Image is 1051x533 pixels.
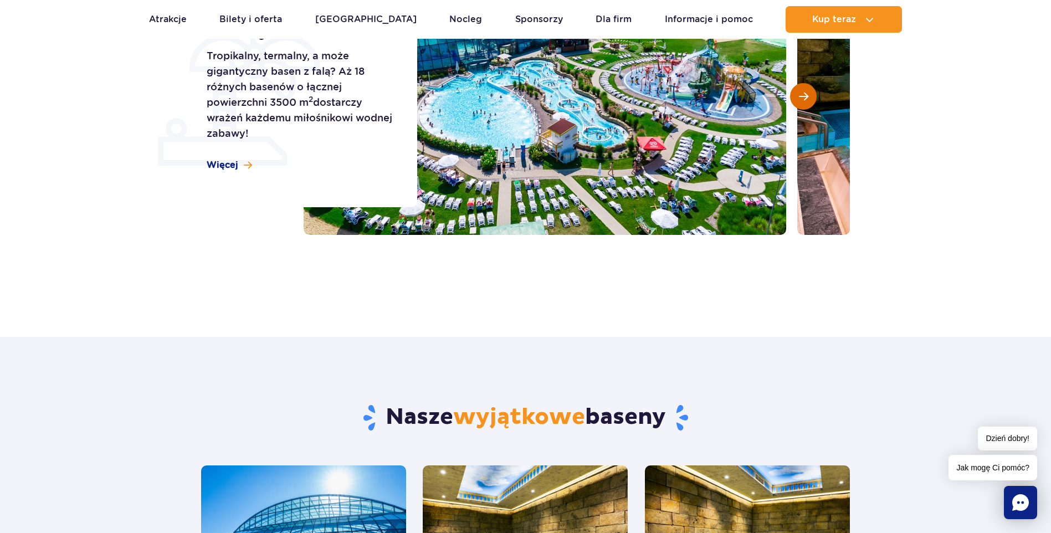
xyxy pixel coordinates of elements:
a: Dla firm [596,6,632,33]
span: wyjątkowe [453,403,585,431]
a: Nocleg [449,6,482,33]
a: Informacje i pomoc [665,6,753,33]
a: Atrakcje [149,6,187,33]
h2: Nasze baseny [201,403,850,432]
sup: 2 [309,95,313,104]
button: Kup teraz [786,6,902,33]
span: Dzień dobry! [978,427,1037,450]
a: Sponsorzy [515,6,563,33]
div: Chat [1004,486,1037,519]
button: Następny slajd [790,83,817,110]
span: Kup teraz [812,14,856,24]
a: [GEOGRAPHIC_DATA] [315,6,417,33]
p: Tropikalny, termalny, a może gigantyczny basen z falą? Aż 18 różnych basenów o łącznej powierzchn... [207,48,392,141]
a: Więcej [207,159,252,171]
span: Jak mogę Ci pomóc? [949,455,1037,480]
span: Więcej [207,159,238,171]
a: Bilety i oferta [219,6,282,33]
